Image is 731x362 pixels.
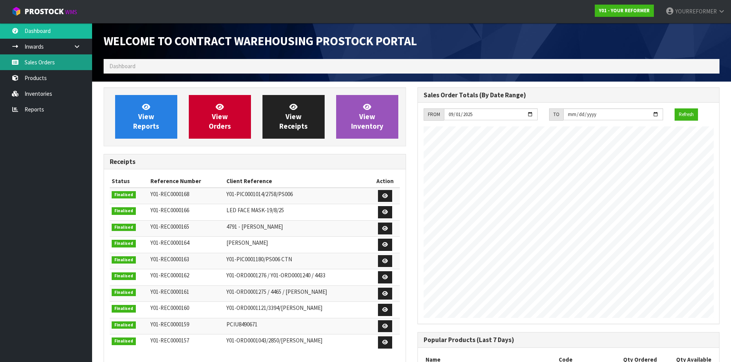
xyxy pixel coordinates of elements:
[150,337,189,344] span: Y01-REC0000157
[424,336,714,344] h3: Popular Products (Last 7 Days)
[149,175,224,187] th: Reference Number
[150,223,189,230] span: Y01-REC0000165
[675,108,698,121] button: Refresh
[115,95,177,139] a: ViewReports
[150,304,189,311] span: Y01-REC0000160
[112,207,136,215] span: Finalised
[226,223,283,230] span: 4791 - [PERSON_NAME]
[226,239,268,246] span: [PERSON_NAME]
[226,206,284,214] span: LED FACE MASK-19/8/25
[279,102,308,131] span: View Receipts
[112,272,136,280] span: Finalised
[599,7,650,14] strong: Y01 - YOUR REFORMER
[12,7,21,16] img: cube-alt.png
[112,240,136,247] span: Finalised
[112,321,136,329] span: Finalised
[133,102,159,131] span: View Reports
[226,304,322,311] span: Y01-ORD0001121/3394/[PERSON_NAME]
[150,190,189,198] span: Y01-REC0000168
[209,102,231,131] span: View Orders
[351,102,383,131] span: View Inventory
[189,95,251,139] a: ViewOrders
[110,175,149,187] th: Status
[226,256,292,263] span: Y01-PIC0001180/PS006 CTN
[25,7,64,16] span: ProStock
[549,108,563,121] div: TO
[224,175,370,187] th: Client Reference
[112,224,136,231] span: Finalised
[226,272,325,279] span: Y01-ORD0001276 / Y01-ORD0001240 / 4433
[226,190,293,198] span: Y01-PIC0001014/2758/PS006
[150,321,189,328] span: Y01-REC0000159
[65,8,77,16] small: WMS
[150,288,189,295] span: Y01-REC0000161
[336,95,398,139] a: ViewInventory
[112,337,136,345] span: Finalised
[112,191,136,199] span: Finalised
[112,289,136,296] span: Finalised
[226,337,322,344] span: Y01-ORD0001043/2850/[PERSON_NAME]
[104,33,417,49] span: Welcome to Contract Warehousing ProStock Portal
[150,239,189,246] span: Y01-REC0000164
[226,321,257,328] span: PCIU8490671
[370,175,400,187] th: Action
[150,206,189,214] span: Y01-REC0000166
[675,8,717,15] span: YOURREFORMER
[109,62,135,70] span: Dashboard
[112,256,136,264] span: Finalised
[424,92,714,99] h3: Sales Order Totals (By Date Range)
[150,272,189,279] span: Y01-REC0000162
[226,288,327,295] span: Y01-ORD0001275 / 4465 / [PERSON_NAME]
[110,158,400,165] h3: Receipts
[112,305,136,313] span: Finalised
[424,108,444,121] div: FROM
[150,256,189,263] span: Y01-REC0000163
[262,95,325,139] a: ViewReceipts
